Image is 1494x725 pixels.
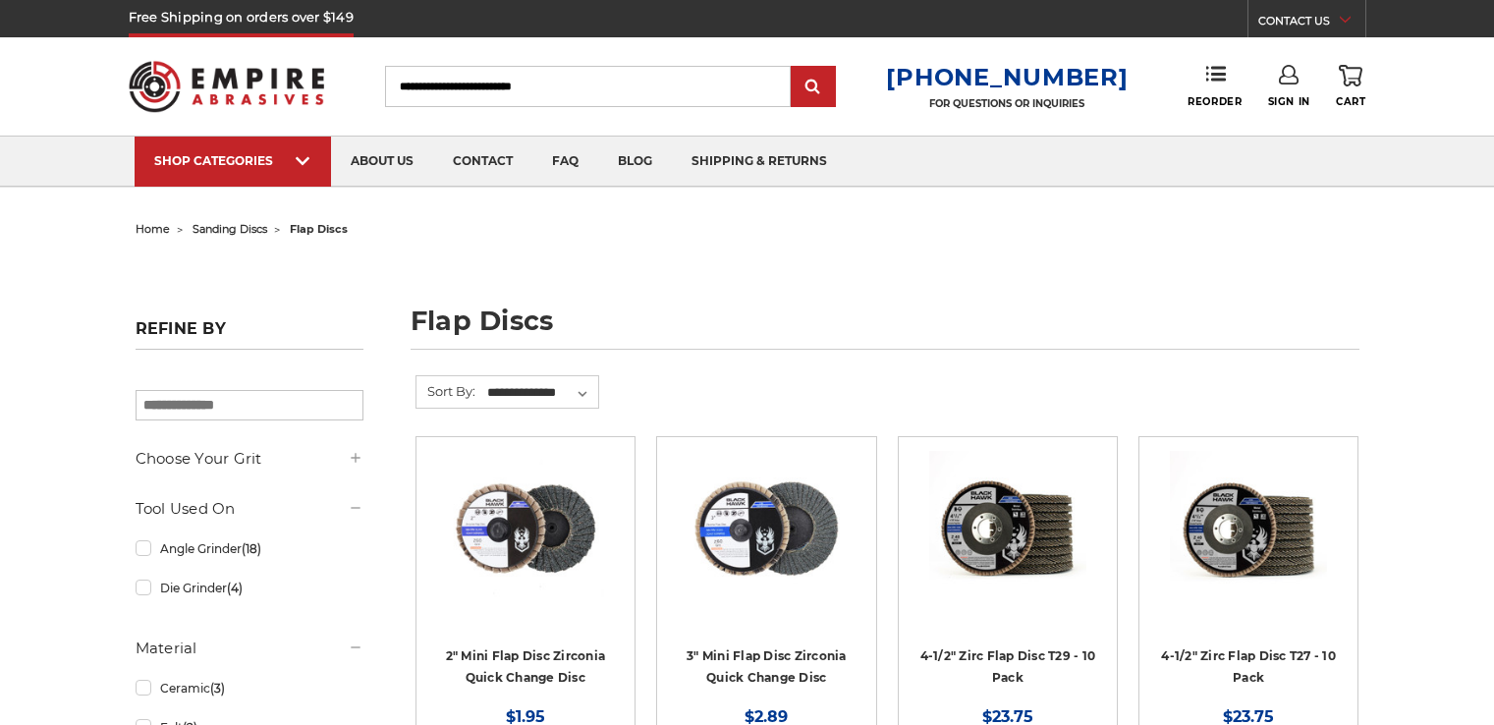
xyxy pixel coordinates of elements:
h5: Choose Your Grit [136,447,363,471]
a: home [136,222,170,236]
a: 3" Mini Flap Disc Zirconia Quick Change Disc [687,648,847,686]
a: CONTACT US [1258,10,1365,37]
a: Black Hawk 4-1/2" x 7/8" Flap Disc Type 27 - 10 Pack [1153,451,1344,641]
img: Black Hawk 4-1/2" x 7/8" Flap Disc Type 27 - 10 Pack [1170,451,1327,608]
div: SHOP CATEGORIES [154,153,311,168]
a: Die Grinder [136,571,363,605]
img: BHA 3" Quick Change 60 Grit Flap Disc for Fine Grinding and Finishing [688,451,845,608]
label: Sort By: [416,376,475,406]
a: 4.5" Black Hawk Zirconia Flap Disc 10 Pack [913,451,1103,641]
span: (3) [210,681,225,696]
select: Sort By: [484,378,598,408]
h5: Refine by [136,319,363,350]
a: [PHONE_NUMBER] [886,63,1128,91]
span: (4) [227,581,243,595]
img: Empire Abrasives [129,48,325,125]
a: sanding discs [193,222,267,236]
a: contact [433,137,532,187]
h5: Tool Used On [136,497,363,521]
a: 4-1/2" Zirc Flap Disc T27 - 10 Pack [1161,648,1336,686]
a: BHA 3" Quick Change 60 Grit Flap Disc for Fine Grinding and Finishing [671,451,861,641]
a: Reorder [1188,65,1242,107]
span: flap discs [290,222,348,236]
span: (18) [242,541,261,556]
a: Ceramic [136,671,363,705]
a: Cart [1336,65,1365,108]
span: Sign In [1268,95,1310,108]
img: Black Hawk Abrasives 2-inch Zirconia Flap Disc with 60 Grit Zirconia for Smooth Finishing [447,451,604,608]
h5: Material [136,637,363,660]
p: FOR QUESTIONS OR INQUIRIES [886,97,1128,110]
a: about us [331,137,433,187]
a: 4-1/2" Zirc Flap Disc T29 - 10 Pack [920,648,1096,686]
a: blog [598,137,672,187]
a: shipping & returns [672,137,847,187]
img: 4.5" Black Hawk Zirconia Flap Disc 10 Pack [929,451,1086,608]
h1: flap discs [411,307,1359,350]
a: faq [532,137,598,187]
span: Reorder [1188,95,1242,108]
a: Angle Grinder [136,531,363,566]
input: Submit [794,68,833,107]
span: Cart [1336,95,1365,108]
a: Black Hawk Abrasives 2-inch Zirconia Flap Disc with 60 Grit Zirconia for Smooth Finishing [430,451,621,641]
a: 2" Mini Flap Disc Zirconia Quick Change Disc [446,648,606,686]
